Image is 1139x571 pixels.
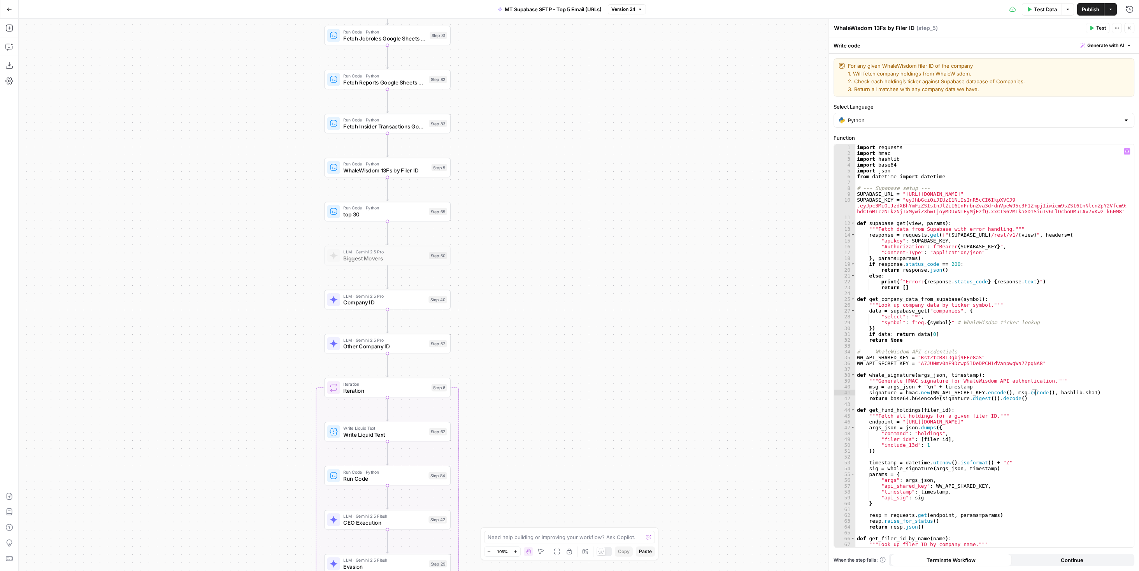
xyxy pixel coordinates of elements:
div: 27 [834,308,855,314]
div: 2 [834,150,855,156]
div: Step 6 [432,384,447,392]
div: 35 [834,355,855,360]
div: 41 [834,390,855,395]
span: Fetch Reports Google Sheets Data [343,78,426,86]
g: Edge from step_57 to step_6 [386,353,388,377]
span: Toggle code folding, rows 25 through 32 [851,296,855,302]
div: 9 [834,191,855,197]
g: Edge from step_80 to step_81 [386,1,388,25]
span: Continue [1061,556,1083,564]
span: top 30 [343,210,426,218]
span: Toggle code folding, rows 21 through 23 [851,273,855,279]
div: LLM · Gemini 2.5 ProBiggest MoversStep 50 [324,246,451,265]
span: Run Code · Python [343,117,426,123]
button: Publish [1077,3,1104,16]
div: 67 [834,541,855,547]
span: ( step_5 ) [916,24,938,32]
div: 48 [834,430,855,436]
g: Edge from step_84 to step_42 [386,485,388,509]
span: Test [1096,25,1106,32]
span: LLM · Gemini 2.5 Flash [343,513,425,519]
span: 105% [497,548,508,555]
span: Write Liquid Text [343,425,426,431]
div: 42 [834,395,855,401]
g: Edge from step_65 to step_50 [386,221,388,245]
div: 25 [834,296,855,302]
span: LLM · Gemini 2.5 Pro [343,337,426,343]
span: Run Code · Python [343,72,426,79]
div: Step 5 [432,164,447,171]
div: Step 65 [429,208,447,215]
div: 55 [834,471,855,477]
label: Function [834,134,1134,142]
div: Step 84 [428,472,447,480]
span: Toggle code folding, rows 27 through 30 [851,308,855,314]
span: Toggle code folding, rows 47 through 51 [851,425,855,430]
div: 5 [834,168,855,174]
div: 18 [834,255,855,261]
div: Run Code · PythonRun CodeStep 84 [324,466,451,485]
g: Edge from step_42 to step_29 [386,529,388,553]
span: Toggle code folding, rows 14 through 18 [851,232,855,238]
div: 26 [834,302,855,308]
div: 34 [834,349,855,355]
div: 21 [834,273,855,279]
div: 28 [834,314,855,320]
span: LLM · Gemini 2.5 Pro [343,249,426,255]
button: Test [1086,23,1109,33]
div: 62 [834,512,855,518]
div: LLM · Gemini 2.5 FlashCEO ExecutionStep 42 [324,510,451,529]
span: Other Company ID [343,343,426,351]
div: Step 83 [429,120,447,127]
div: 6 [834,174,855,179]
div: 39 [834,378,855,384]
div: 46 [834,419,855,425]
span: Iteration [343,387,428,395]
g: Edge from step_5 to step_65 [386,177,388,201]
div: 16 [834,244,855,249]
div: Run Code · Pythontop 30Step 65 [324,202,451,221]
span: Toggle code folding, rows 55 through 60 [851,471,855,477]
div: 1 [834,144,855,150]
button: Test Data [1022,3,1062,16]
span: Write Liquid Text [343,430,426,439]
g: Edge from step_40 to step_57 [386,309,388,333]
div: 49 [834,436,855,442]
div: Step 29 [429,560,447,567]
div: 30 [834,325,855,331]
div: Step 42 [428,516,447,524]
span: Toggle code folding, rows 44 through 64 [851,407,855,413]
span: Paste [639,548,652,555]
div: 13 [834,226,855,232]
span: Biggest Movers [343,254,426,262]
a: When the step fails: [834,557,886,564]
g: Edge from step_50 to step_40 [386,265,388,289]
div: 51 [834,448,855,454]
div: LLM · Gemini 2.5 ProOther Company IDStep 57 [324,334,451,353]
div: 63 [834,518,855,524]
span: Run Code · Python [343,205,426,211]
div: 31 [834,331,855,337]
div: 3 [834,156,855,162]
div: 11 [834,214,855,220]
div: 45 [834,413,855,419]
span: WhaleWisdom 13Fs by Filer ID [343,166,428,174]
div: 65 [834,530,855,536]
textarea: WhaleWisdom 13Fs by Filer ID [834,24,914,32]
span: Fetch Jobroles Google Sheets Data [343,34,426,42]
button: MT Supabase SFTP - Top 5 Email (URLs) [493,3,606,16]
button: Continue [1012,554,1133,566]
div: 15 [834,238,855,244]
span: Version 24 [611,6,635,13]
button: Generate with AI [1077,40,1134,51]
span: Run Code · Python [343,161,428,167]
div: 43 [834,401,855,407]
div: Step 40 [428,296,447,303]
div: Step 82 [429,76,447,83]
div: 17 [834,249,855,255]
span: Evasion [343,562,426,571]
g: Edge from step_81 to step_82 [386,45,388,69]
div: 4 [834,162,855,168]
div: Run Code · PythonWhaleWisdom 13Fs by Filer IDStep 5 [324,158,451,177]
span: Run Code [343,474,425,483]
